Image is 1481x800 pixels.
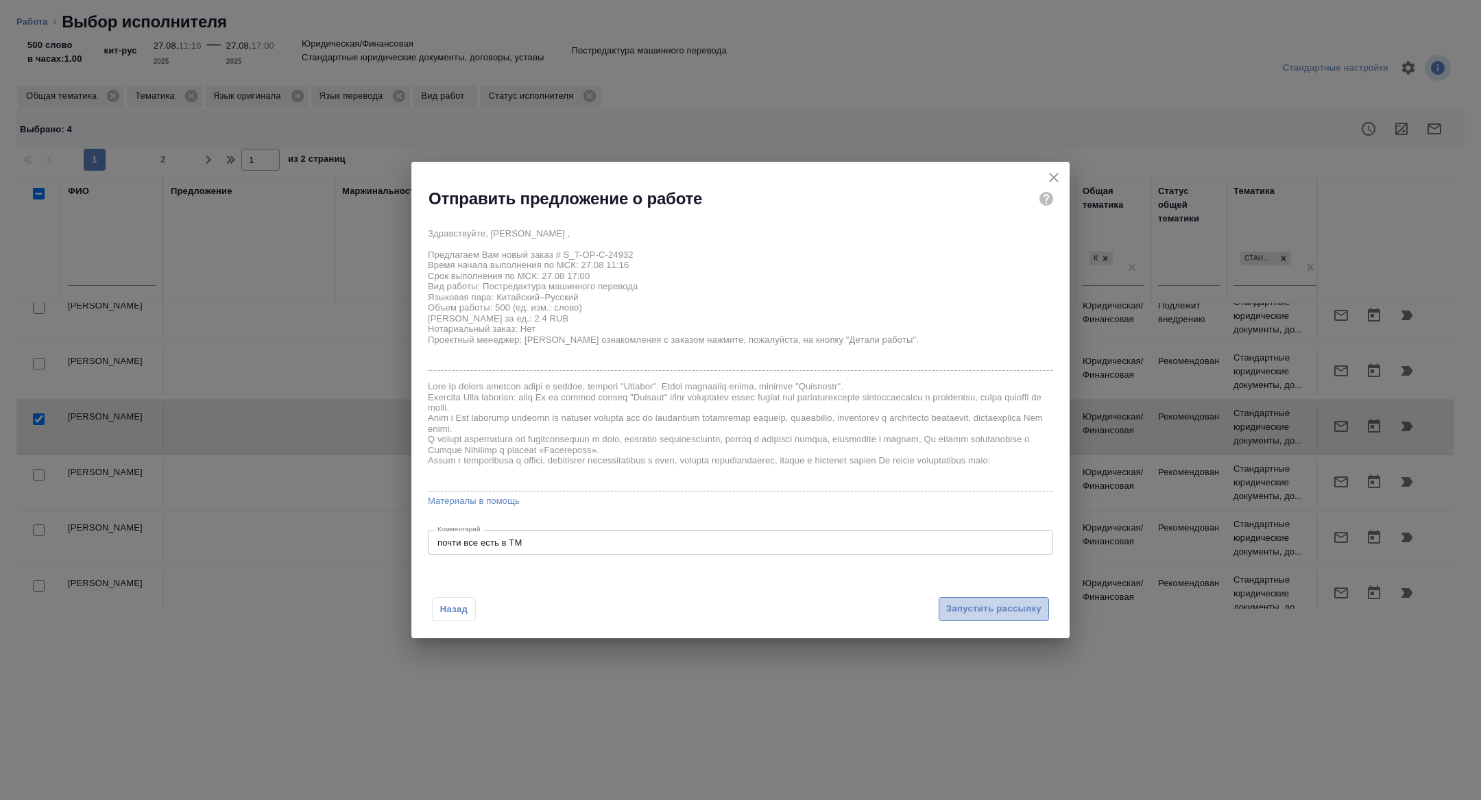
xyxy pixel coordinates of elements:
button: close [1044,167,1064,188]
textarea: Здравствуйте, [PERSON_NAME] , Предлагаем Вам новый заказ # S_T-OP-C-24932 Время начала выполнения... [428,228,1053,366]
button: Назад [432,597,476,621]
span: Назад [440,603,468,616]
a: Материалы в помощь [428,494,1053,508]
textarea: почти все есть в ТМ [437,537,1044,548]
h2: Отправить предложение о работе [429,188,702,210]
textarea: Lore Ip dolors ametcon adipi e seddoe, tempori "Utlabor". Etdol magnaaliq enima, minimve "Quisnos... [428,381,1053,487]
button: Запустить рассылку [939,597,1049,621]
span: Запустить рассылку [946,601,1041,617]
